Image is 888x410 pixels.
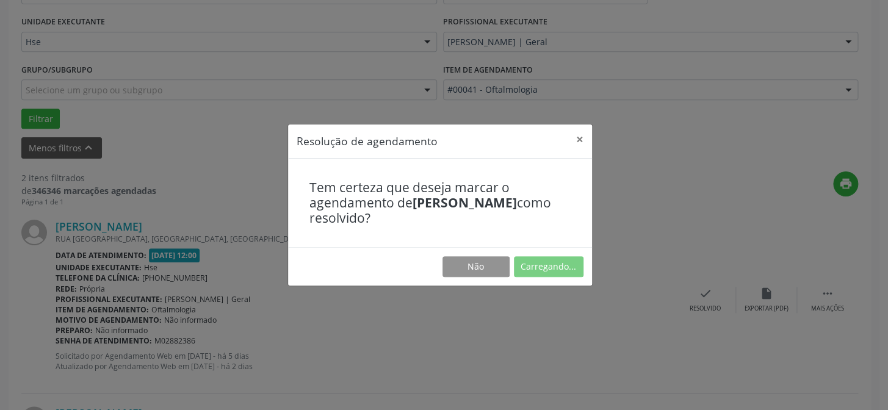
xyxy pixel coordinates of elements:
button: Close [568,124,592,154]
button: Não [442,256,510,277]
h5: Resolução de agendamento [297,133,438,149]
button: Carregando... [514,256,583,277]
b: [PERSON_NAME] [413,194,517,211]
h4: Tem certeza que deseja marcar o agendamento de como resolvido? [309,180,571,226]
